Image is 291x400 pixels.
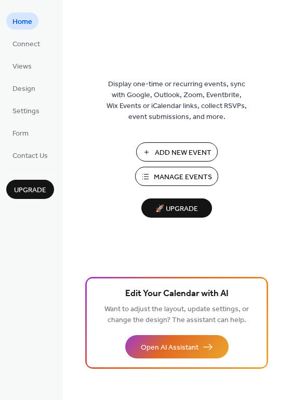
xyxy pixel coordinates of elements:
[6,35,46,52] a: Connect
[155,148,211,158] span: Add New Event
[12,106,39,117] span: Settings
[141,342,199,353] span: Open AI Assistant
[6,124,35,141] a: Form
[12,17,32,28] span: Home
[6,180,54,199] button: Upgrade
[12,151,48,162] span: Contact Us
[136,142,218,162] button: Add New Event
[6,57,38,74] a: Views
[14,185,46,196] span: Upgrade
[141,198,212,218] button: 🚀 Upgrade
[6,79,42,97] a: Design
[12,128,29,139] span: Form
[12,39,40,50] span: Connect
[107,79,247,123] span: Display one-time or recurring events, sync with Google, Outlook, Zoom, Eventbrite, Wix Events or ...
[104,302,249,327] span: Want to adjust the layout, update settings, or change the design? The assistant can help.
[154,172,212,183] span: Manage Events
[148,202,206,216] span: 🚀 Upgrade
[125,335,229,358] button: Open AI Assistant
[125,287,229,301] span: Edit Your Calendar with AI
[12,84,35,95] span: Design
[6,102,46,119] a: Settings
[6,146,54,164] a: Contact Us
[12,61,32,72] span: Views
[135,167,218,186] button: Manage Events
[6,12,38,30] a: Home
